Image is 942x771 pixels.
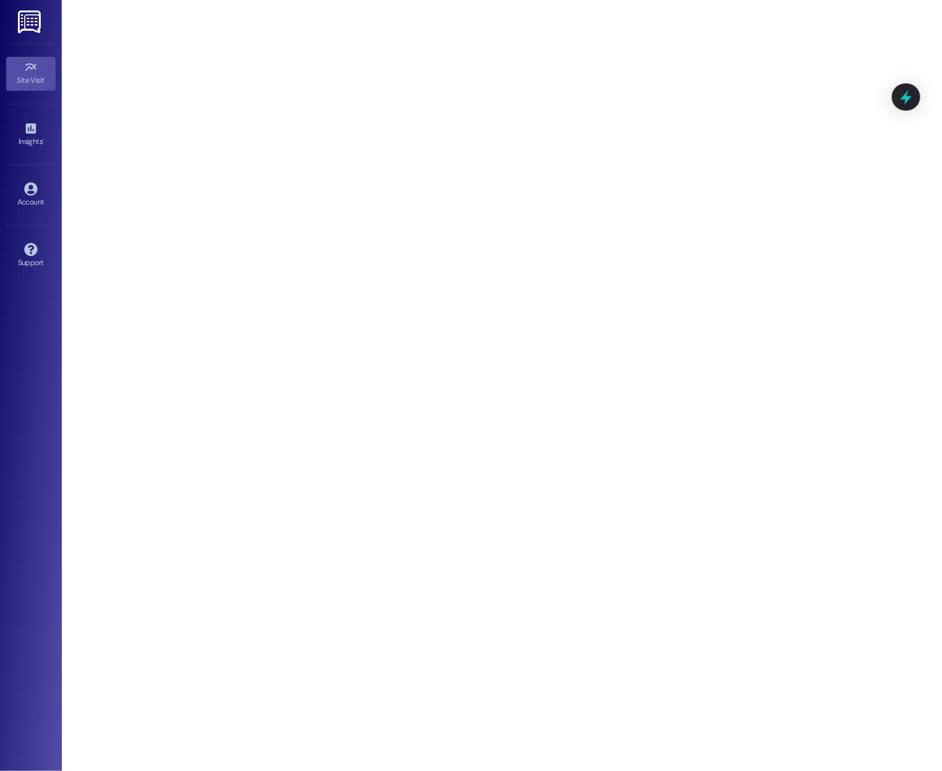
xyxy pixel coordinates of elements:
[6,118,56,151] a: Insights •
[6,57,56,90] a: Site Visit •
[44,74,46,83] span: •
[43,135,44,144] span: •
[18,11,43,33] img: ResiDesk Logo
[6,179,56,212] a: Account
[6,239,56,272] a: Support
